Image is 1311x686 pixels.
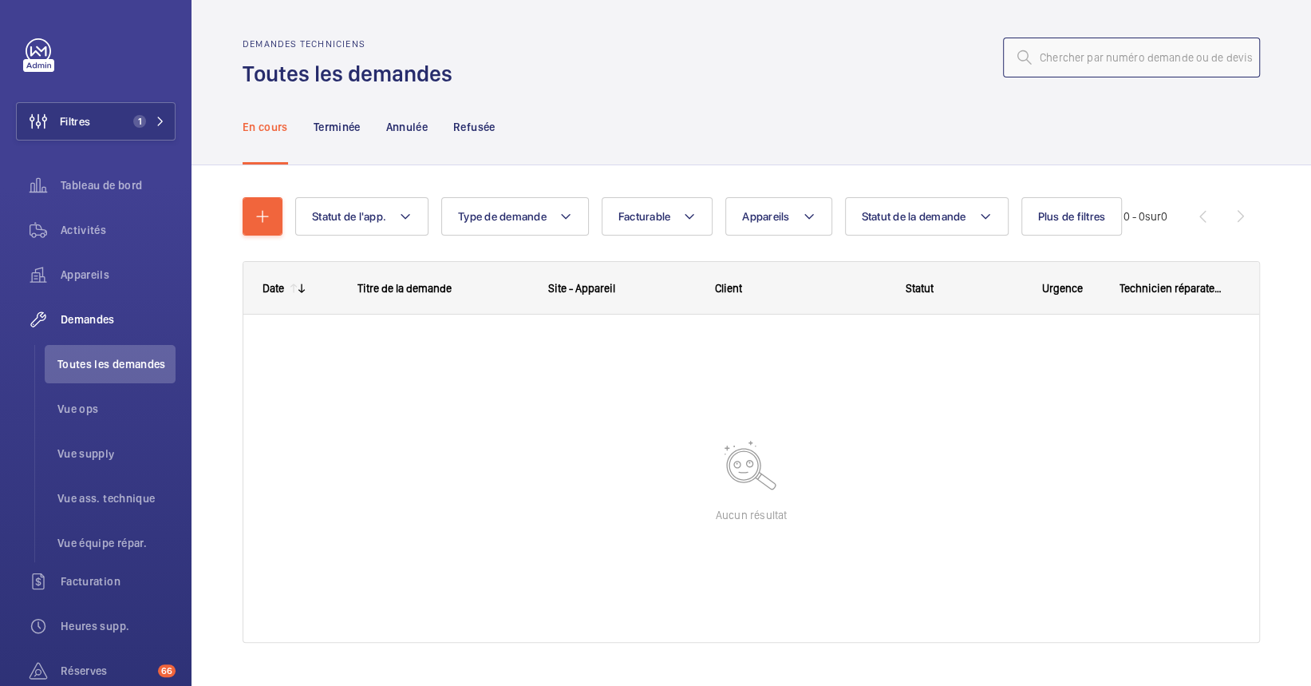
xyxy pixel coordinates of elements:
button: Statut de la demande [845,197,1009,236]
button: Plus de filtres [1021,197,1123,236]
span: Vue supply [57,446,176,462]
span: Titre de la demande [357,282,452,295]
span: Statut de l'app. [312,210,386,223]
span: Activités [61,222,176,238]
p: Annulée [386,119,428,135]
span: Toutes les demandes [57,356,176,372]
button: Facturable [602,197,713,236]
span: Urgence [1042,282,1083,295]
button: Appareils [725,197,831,236]
span: Vue équipe répar. [57,535,176,551]
p: Terminée [314,119,361,135]
span: Site - Appareil [548,282,615,295]
span: Facturation [61,573,176,589]
span: Plus de filtres [1038,210,1106,223]
button: Statut de l'app. [295,197,428,236]
span: Heures supp. [61,618,176,634]
span: Vue ops [57,401,176,417]
button: Filtres1 [16,102,176,141]
span: Type de demande [458,210,547,223]
div: Date [263,282,284,295]
span: Client [715,282,742,295]
span: Demandes [61,311,176,327]
span: Technicien réparateur [1119,282,1223,295]
span: Appareils [61,267,176,283]
span: Statut de la demande [862,210,966,223]
span: 66 [158,664,176,677]
span: Facturable [618,210,671,223]
p: Refusée [453,119,495,135]
span: Statut [906,282,934,295]
input: Chercher par numéro demande ou de devis [1003,38,1260,77]
span: Tableau de bord [61,177,176,193]
span: 1 [133,115,146,128]
span: Vue ass. technique [57,490,176,506]
span: Réserves [61,663,152,679]
span: Filtres [60,113,90,129]
span: Appareils [742,210,789,223]
button: Type de demande [441,197,589,236]
h2: Demandes techniciens [243,38,462,50]
p: En cours [243,119,288,135]
h1: Toutes les demandes [243,59,462,89]
span: 0 - 0 0 [1123,211,1167,222]
span: sur [1145,210,1161,223]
